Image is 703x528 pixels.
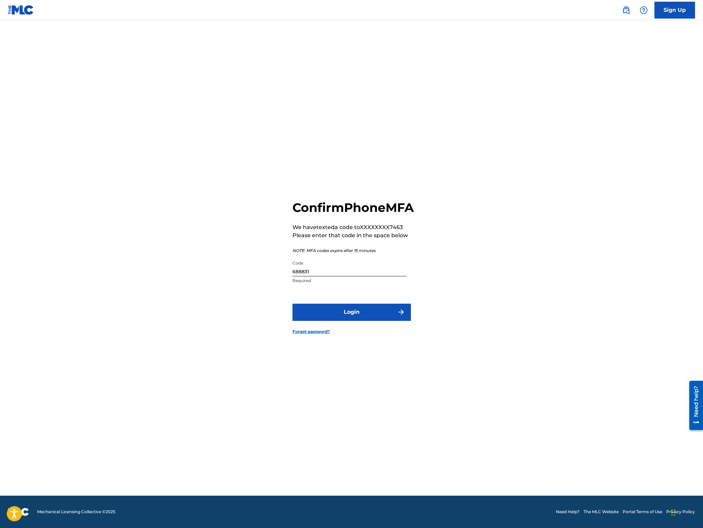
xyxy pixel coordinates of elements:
div: Help [637,3,650,17]
a: Portal Terms of Use [623,509,662,515]
a: The MLC Website [584,509,619,515]
a: Need Help? [556,509,580,515]
iframe: Resource Center [684,377,703,434]
a: Public Search [619,3,633,17]
a: Privacy Policy [666,509,695,515]
p: NOTE: MFA codes expire after 15 minutes [292,248,414,254]
p: Required [292,278,406,284]
a: Forgot password? [292,329,330,335]
button: Login [292,304,411,321]
img: help [640,6,648,14]
img: f7272a7cc735f4ea7f67.svg [397,308,405,316]
h2: Confirm Phone MFA [292,200,414,215]
p: Please enter that code in the space below [292,231,414,240]
iframe: Chat Widget [669,496,703,528]
p: We have texted a code to XXXXXXXX7463 [292,223,414,231]
a: Sign Up [654,2,695,19]
div: Drag [671,502,675,523]
img: MLC Logo [8,5,34,15]
img: search [622,6,630,14]
span: Mechanical Licensing Collective © 2025 [37,509,115,515]
img: logo [8,508,29,516]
